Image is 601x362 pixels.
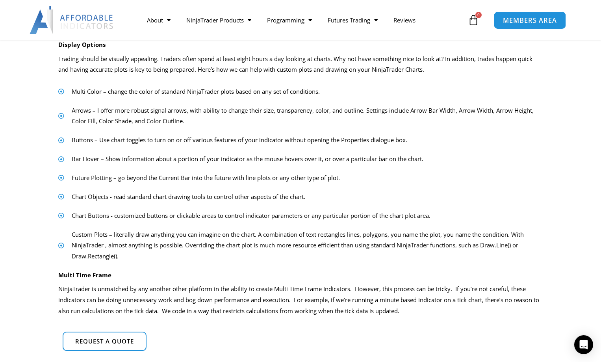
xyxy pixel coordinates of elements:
span: Buttons – Use chart toggles to turn on or off various features of your indicator without opening ... [70,135,407,146]
p: Trading should be visually appealing. Traders often spend at least eight hours a day looking at c... [58,54,543,76]
span: Request a quote [75,338,134,344]
a: NinjaTrader Products [178,11,259,29]
span: Multi Color – change the color of standard NinjaTrader plots based on any set of conditions. [70,86,320,97]
span: Chart Objects - read standard chart drawing tools to control other aspects of the chart. [70,191,305,202]
span: Custom Plots – literally draw anything you can imagine on the chart. A combination of text rectan... [70,229,543,262]
strong: Multi Time Frame [58,271,111,279]
span: 0 [475,12,482,18]
strong: Display Options [58,41,106,48]
a: MEMBERS AREA [494,11,566,29]
a: About [139,11,178,29]
a: 0 [456,9,491,32]
span: Future Plotting – go beyond the Current Bar into the future with line plots or any other type of ... [70,173,340,184]
a: Futures Trading [320,11,386,29]
nav: Menu [139,11,466,29]
span: Arrows – I offer more robust signal arrows, with ability to change their size, transparency, colo... [70,105,543,127]
a: Request a quote [63,332,147,351]
span: Bar Hover – Show information about a portion of your indicator as the mouse hovers over it, or ov... [70,154,423,165]
img: LogoAI | Affordable Indicators – NinjaTrader [30,6,114,34]
div: Open Intercom Messenger [574,335,593,354]
span: Chart Buttons - customized buttons or clickable areas to control indicator parameters or any part... [70,210,430,221]
span: MEMBERS AREA [503,17,557,24]
a: Programming [259,11,320,29]
a: Reviews [386,11,423,29]
p: NinjaTrader is unmatched by any another other platform in the ability to create Multi Time Frame ... [58,284,543,317]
